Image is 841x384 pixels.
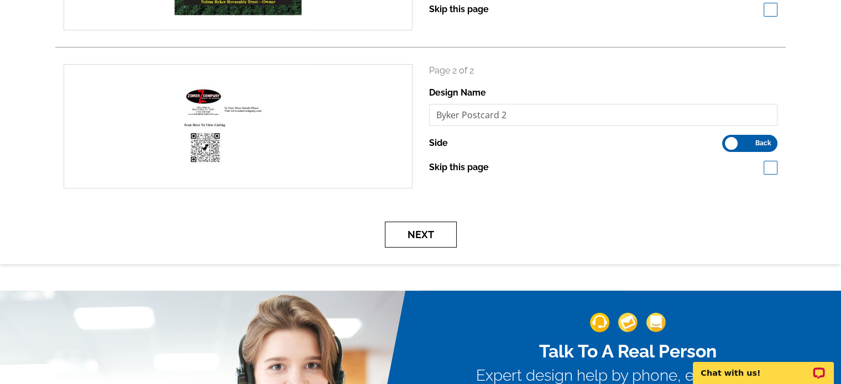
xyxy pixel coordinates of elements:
span: Back [755,140,771,146]
img: support-img-2.png [618,313,638,332]
label: Skip this page [429,161,489,174]
label: Side [429,136,448,150]
button: Next [385,222,457,248]
input: File Name [429,104,778,126]
h2: Talk To A Real Person [476,341,780,362]
img: support-img-1.png [590,313,609,332]
label: Skip this page [429,3,489,16]
label: Design Name [429,86,486,99]
img: support-img-3_1.png [646,313,666,332]
p: Page 2 of 2 [429,64,778,77]
iframe: LiveChat chat widget [686,349,841,384]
